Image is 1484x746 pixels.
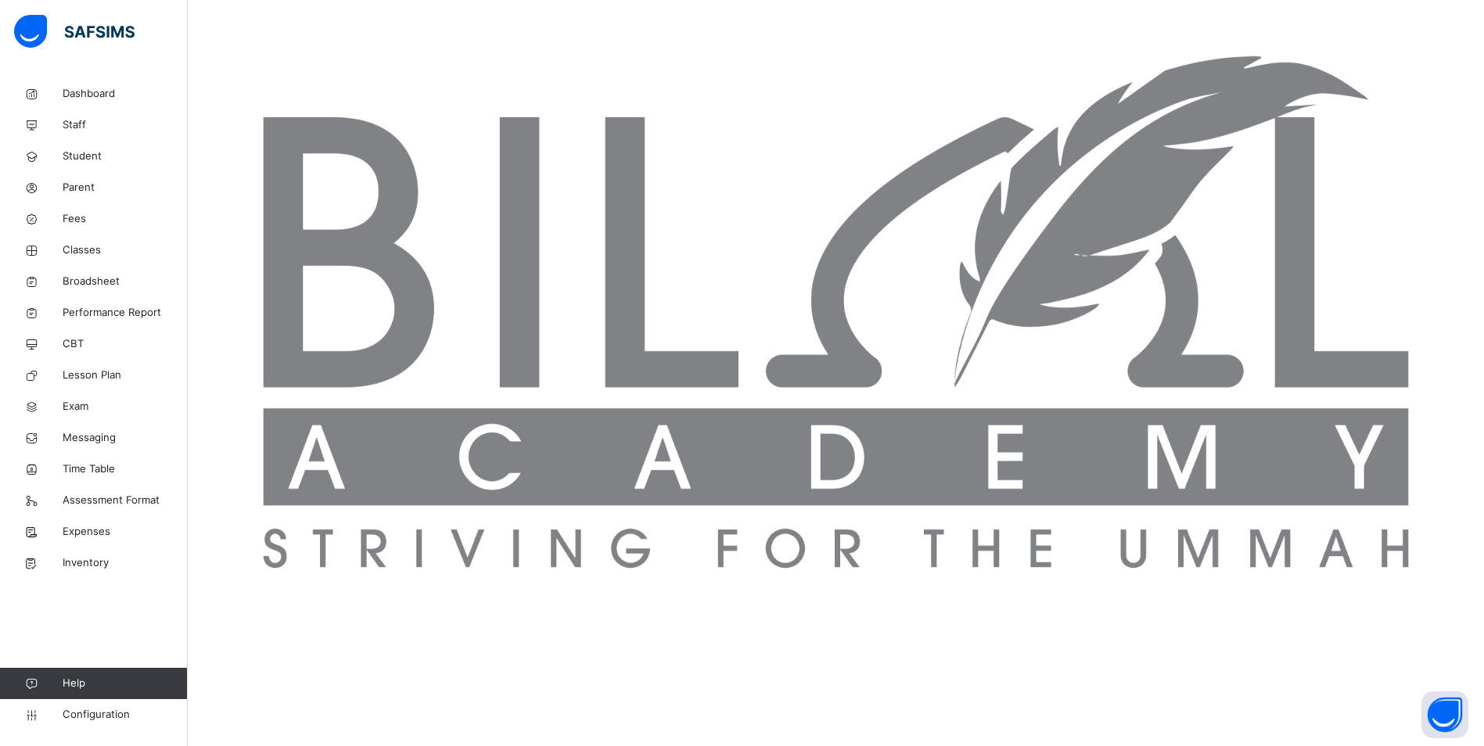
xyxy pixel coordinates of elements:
span: Messaging [63,430,188,446]
span: Inventory [63,555,188,571]
span: Help [63,676,187,691]
span: Time Table [63,461,188,477]
span: Classes [63,242,188,258]
span: Exam [63,399,188,414]
span: CBT [63,336,188,352]
img: safsims [14,15,135,48]
span: Staff [63,117,188,133]
span: Student [63,149,188,164]
span: Dashboard [63,86,188,102]
span: Assessment Format [63,493,188,508]
span: Configuration [63,707,187,723]
span: Expenses [63,524,188,540]
span: Broadsheet [63,274,188,289]
span: Performance Report [63,305,188,321]
button: Open asap [1421,691,1468,738]
span: Fees [63,211,188,227]
span: Parent [63,180,188,195]
span: Lesson Plan [63,368,188,383]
